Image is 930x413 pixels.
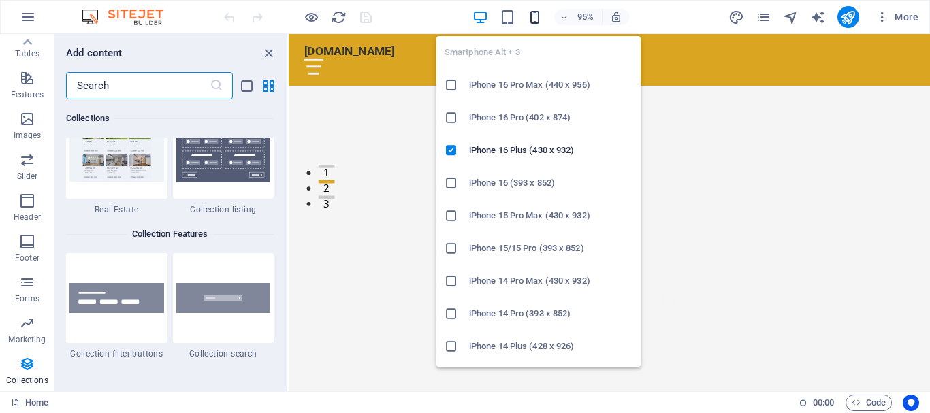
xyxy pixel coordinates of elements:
img: collections-filter.svg [69,283,164,314]
button: close panel [260,45,276,61]
span: 00 00 [813,395,834,411]
h6: iPhone 14 Plus (428 x 926) [469,338,632,354]
i: Design (Ctrl+Alt+Y) [728,10,744,25]
h6: Collection Features [127,226,214,242]
img: real_estate_extension.jpg [69,126,164,181]
span: Collection filter-buttons [66,348,167,359]
div: Real Estate [66,109,167,215]
span: Code [852,395,886,411]
div: Collection listing [173,109,274,215]
h6: iPhone 15/15 Pro (393 x 852) [469,240,632,257]
button: navigator [783,9,799,25]
button: 1 [31,137,48,141]
button: design [728,9,745,25]
span: More [876,10,918,24]
i: Navigator [783,10,799,25]
button: 3 [31,170,48,174]
button: publish [837,6,859,28]
p: Slider [17,171,38,182]
h6: Session time [799,395,835,411]
h6: iPhone 15 Pro Max (430 x 932) [469,208,632,224]
span: Collection listing [173,204,274,215]
i: On resize automatically adjust zoom level to fit chosen device. [610,11,622,23]
img: Editor Logo [78,9,180,25]
div: Collection search [173,253,274,359]
h6: Collections [66,110,274,127]
p: Tables [15,48,39,59]
h6: iPhone 16 Plus (430 x 932) [469,142,632,159]
button: Click here to leave preview mode and continue editing [303,9,319,25]
p: Header [14,212,41,222]
button: 2 [31,154,48,157]
h6: iPhone 16 Pro (402 x 874) [469,110,632,126]
button: list-view [238,78,255,94]
h6: 95% [575,9,596,25]
p: Forms [15,293,39,304]
a: Click to cancel selection. Double-click to open Pages [11,395,48,411]
h6: iPhone 14 Pro Max (430 x 932) [469,273,632,289]
i: Publish [840,10,856,25]
button: grid-view [260,78,276,94]
span: : [822,397,824,408]
h6: Add content [66,45,123,61]
div: Collection filter-buttons [66,253,167,359]
img: collectionscontainer1.svg [176,125,271,182]
input: Search [66,72,210,99]
h6: iPhone 16 (393 x 852) [469,175,632,191]
button: 95% [554,9,603,25]
button: Code [846,395,892,411]
img: collections-search-bar.svg [176,283,271,314]
button: reload [330,9,347,25]
span: Collection search [173,348,274,359]
h6: iPhone 14 Pro (393 x 852) [469,305,632,322]
button: text_generator [810,9,827,25]
button: pages [756,9,772,25]
p: Images [14,130,42,141]
p: Collections [6,375,48,386]
i: Pages (Ctrl+Alt+S) [756,10,771,25]
h6: iPhone 16 Pro Max (440 x 956) [469,77,632,93]
p: Features [11,89,44,100]
i: AI Writer [810,10,826,25]
button: Usercentrics [903,395,919,411]
button: More [870,6,924,28]
span: Real Estate [66,204,167,215]
p: Footer [15,252,39,263]
i: Reload page [331,10,347,25]
p: Marketing [8,334,46,345]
